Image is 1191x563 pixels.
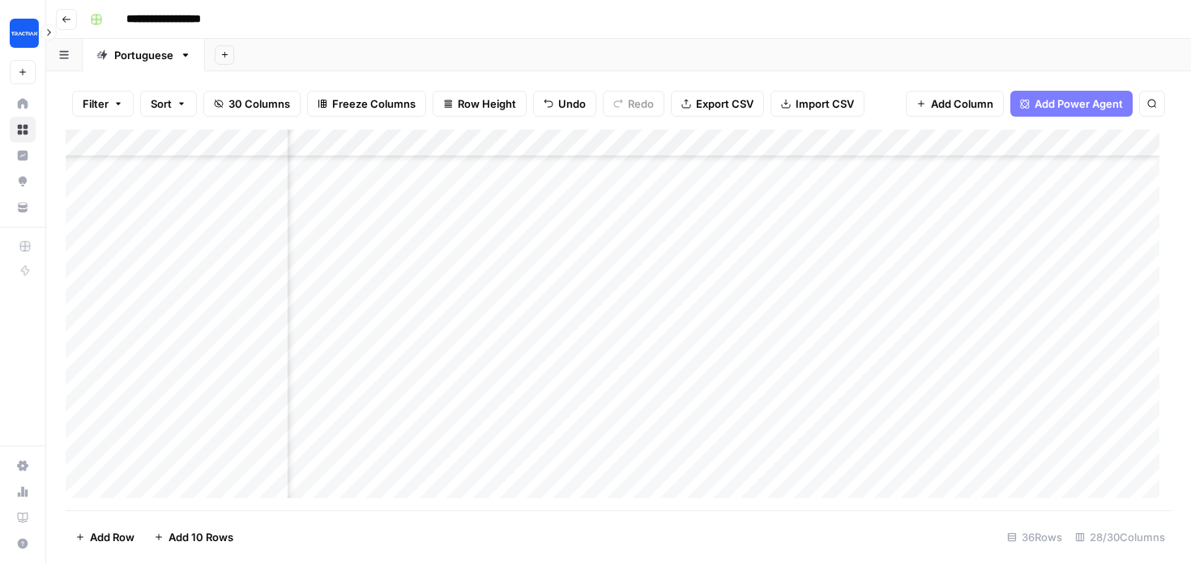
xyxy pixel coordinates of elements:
button: Import CSV [771,91,864,117]
button: Sort [140,91,197,117]
button: Help + Support [10,531,36,557]
button: Add Row [66,524,144,550]
a: Browse [10,117,36,143]
button: Freeze Columns [307,91,426,117]
button: Export CSV [671,91,764,117]
a: Learning Hub [10,505,36,531]
span: 30 Columns [228,96,290,112]
span: Undo [558,96,586,112]
button: Redo [603,91,664,117]
a: Opportunities [10,168,36,194]
span: Add Column [931,96,993,112]
div: Portuguese [114,47,173,63]
button: Filter [72,91,134,117]
span: Filter [83,96,109,112]
div: 36 Rows [1001,524,1069,550]
button: Row Height [433,91,527,117]
span: Sort [151,96,172,112]
a: Home [10,91,36,117]
span: Freeze Columns [332,96,416,112]
a: Usage [10,479,36,505]
button: Workspace: Tractian [10,13,36,53]
div: 28/30 Columns [1069,524,1172,550]
a: Your Data [10,194,36,220]
button: 30 Columns [203,91,301,117]
span: Import CSV [796,96,854,112]
button: Undo [533,91,596,117]
a: Settings [10,453,36,479]
a: Portuguese [83,39,205,71]
span: Add Power Agent [1035,96,1123,112]
span: Redo [628,96,654,112]
img: Tractian Logo [10,19,39,48]
span: Add Row [90,529,134,545]
span: Row Height [458,96,516,112]
button: Add 10 Rows [144,524,243,550]
button: Add Power Agent [1010,91,1133,117]
button: Add Column [906,91,1004,117]
span: Export CSV [696,96,753,112]
a: Insights [10,143,36,168]
span: Add 10 Rows [169,529,233,545]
